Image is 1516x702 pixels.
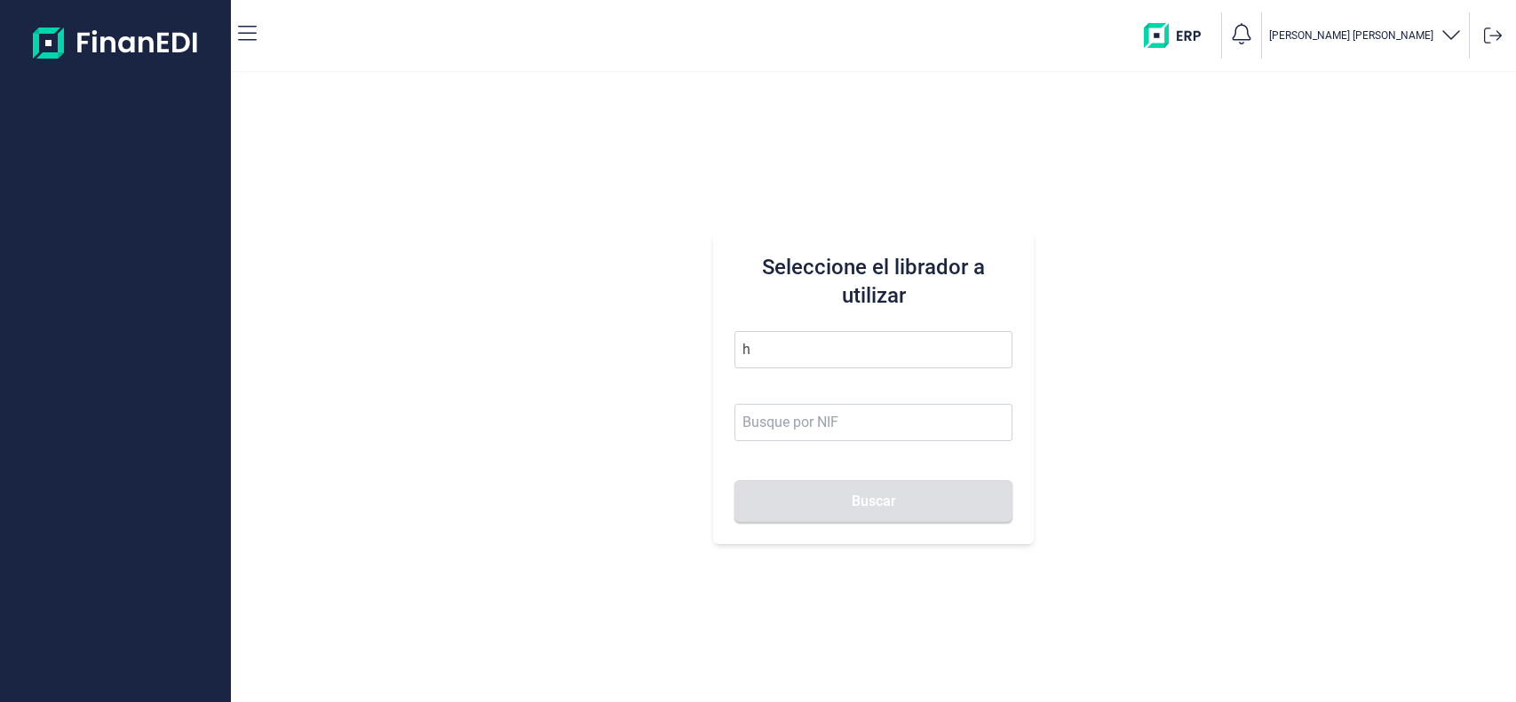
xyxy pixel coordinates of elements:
[734,480,1013,523] button: Buscar
[852,494,896,508] span: Buscar
[734,404,1013,441] input: Busque por NIF
[1269,23,1462,49] button: [PERSON_NAME] [PERSON_NAME]
[1144,23,1214,48] img: erp
[1269,28,1433,43] p: [PERSON_NAME] [PERSON_NAME]
[734,253,1013,310] h3: Seleccione el librador a utilizar
[734,331,1013,368] input: Seleccione la razón social
[33,14,199,71] img: Logo de aplicación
